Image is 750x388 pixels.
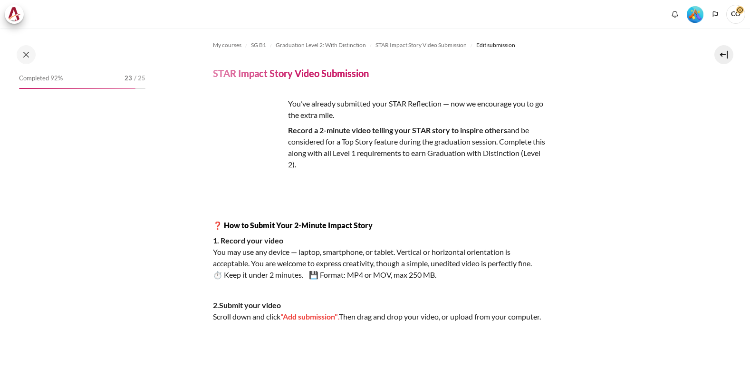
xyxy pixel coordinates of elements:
[213,98,546,121] p: You’ve already submitted your STAR Reflection — now we encourage you to go the extra mile.
[668,7,682,21] div: Show notification window with no new notifications
[213,221,373,230] strong: ❓ How to Submit Your 2-Minute Impact Story
[213,235,546,281] p: You may use any device — laptop, smartphone, or tablet. Vertical or horizontal orientation is acc...
[280,312,338,321] span: "Add submission"
[8,7,21,21] img: Architeck
[276,41,366,49] span: Graduation Level 2: With Distinction
[213,39,241,51] a: My courses
[19,74,63,83] span: Completed 92%
[375,41,467,49] span: STAR Impact Story Video Submission
[125,74,132,83] span: 23
[276,39,366,51] a: Graduation Level 2: With Distinction
[708,7,722,21] button: Languages
[213,301,281,310] strong: 2.Submit your video
[288,126,507,135] strong: Record a 2-minute video telling your STAR story to inspire others
[726,5,745,24] span: CO
[375,39,467,51] a: STAR Impact Story Video Submission
[213,236,283,245] strong: 1. Record your video
[213,67,369,79] h4: STAR Impact Story Video Submission
[213,98,284,169] img: wsed
[476,41,515,49] span: Edit submission
[683,5,707,23] a: Level #5
[134,74,145,83] span: / 25
[338,312,339,321] span: .
[213,41,241,49] span: My courses
[726,5,745,24] a: User menu
[19,88,135,89] div: 92%
[5,5,29,24] a: Architeck Architeck
[213,300,546,322] p: Scroll down and click Then drag and drop your video, or upload from your computer.
[687,5,703,23] div: Level #5
[687,6,703,23] img: Level #5
[213,38,683,53] nav: Navigation bar
[251,41,266,49] span: SG B1
[251,39,266,51] a: SG B1
[213,125,546,170] p: and be considered for a Top Story feature during the graduation session. Complete this along with...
